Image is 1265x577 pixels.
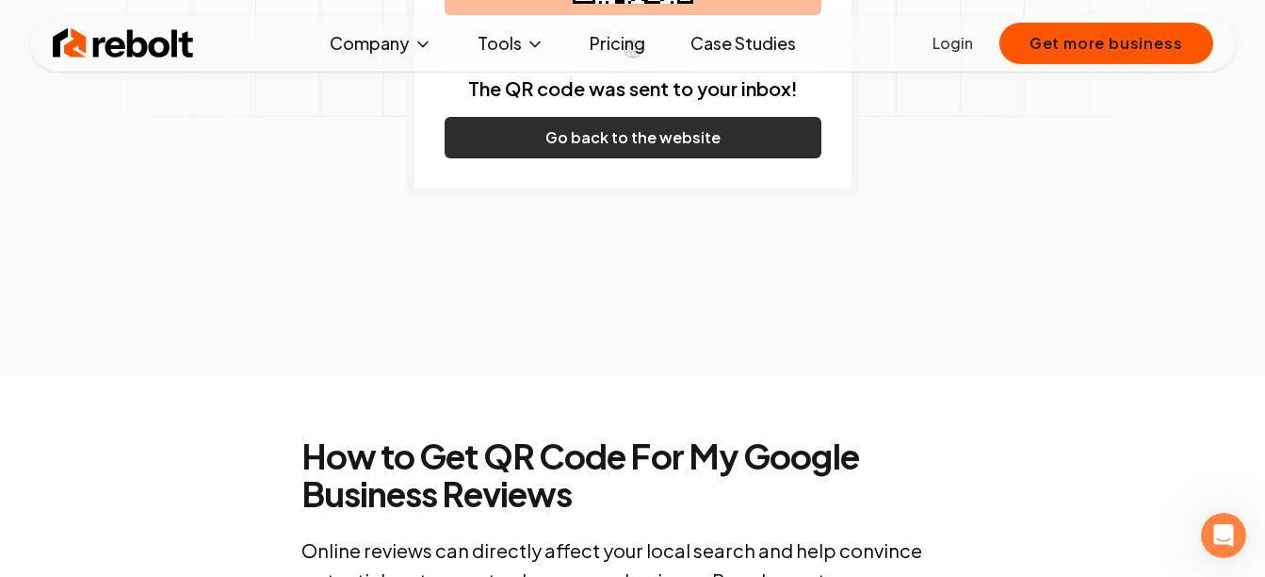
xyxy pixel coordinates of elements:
[445,117,821,158] button: Go back to the website
[675,25,811,62] a: Case Studies
[468,75,798,102] p: The QR code was sent to your inbox!
[1201,513,1246,558] iframe: Intercom live chat
[53,25,194,62] img: Rebolt Logo
[301,437,965,513] h2: How to Get QR Code For My Google Business Reviews
[462,25,560,62] button: Tools
[933,32,973,55] a: Login
[575,25,660,62] a: Pricing
[315,25,447,62] button: Company
[999,23,1213,64] button: Get more business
